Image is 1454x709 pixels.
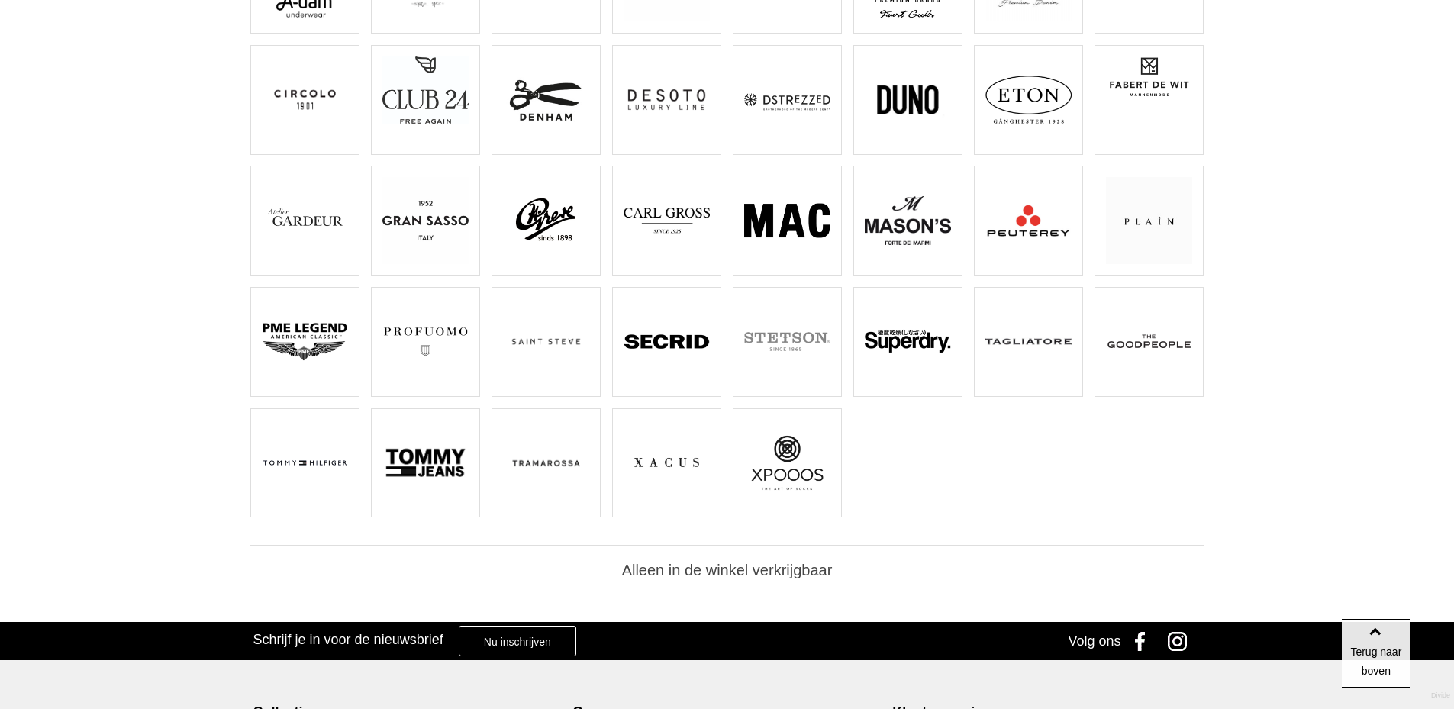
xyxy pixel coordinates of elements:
img: DENHAM [503,56,589,143]
h3: Schrijf je in voor de nieuwsbrief [253,631,443,648]
img: Tramarossa [503,420,589,506]
a: Duno [853,45,962,155]
img: TOMMY JEANS [382,420,469,506]
img: Plain [1106,177,1192,263]
a: SECRID [612,287,721,397]
a: Tramarossa [492,408,601,518]
img: PME LEGEND [262,298,348,385]
h2: Alleen in de winkel verkrijgbaar [250,561,1204,580]
img: The Goodpeople [1106,298,1192,385]
a: FABERT DE WIT [1095,45,1204,155]
a: GROSS [612,166,721,276]
a: Saint Steve [492,287,601,397]
img: Xacus [624,420,710,506]
img: SUPERDRY [865,298,951,385]
img: GRAN SASSO [382,177,469,263]
a: Terug naar boven [1342,619,1410,688]
a: ETON [974,45,1083,155]
a: DENHAM [492,45,601,155]
img: Duno [865,56,951,143]
a: Facebook [1124,622,1162,660]
a: XPOOOS [733,408,842,518]
a: PME LEGEND [250,287,359,397]
a: Dstrezzed [733,45,842,155]
div: Volg ons [1068,622,1120,660]
a: Xacus [612,408,721,518]
a: Instagram [1162,622,1201,660]
a: PROFUOMO [371,287,480,397]
a: The Goodpeople [1095,287,1204,397]
img: PROFUOMO [382,298,469,385]
a: Circolo [250,45,359,155]
img: Saint Steve [503,298,589,385]
a: GRAN SASSO [371,166,480,276]
a: PEUTEREY [974,166,1083,276]
img: ETON [985,56,1072,143]
img: GARDEUR [262,177,348,263]
a: STETSON [733,287,842,397]
a: GARDEUR [250,166,359,276]
img: Dstrezzed [744,56,830,143]
a: GREVE [492,166,601,276]
a: MAC [733,166,842,276]
a: TOMMY HILFIGER [250,408,359,518]
img: TOMMY HILFIGER [262,420,348,506]
img: SECRID [624,298,710,385]
a: Masons [853,166,962,276]
a: Plain [1095,166,1204,276]
img: XPOOOS [744,420,830,506]
img: PEUTEREY [985,177,1072,263]
a: Club 24 [371,45,480,155]
a: Tagliatore [974,287,1083,397]
a: Nu inschrijven [459,626,576,656]
img: GROSS [624,177,710,263]
img: Club 24 [382,56,469,124]
img: Tagliatore [985,298,1072,385]
img: Masons [865,177,951,263]
img: FABERT DE WIT [1106,56,1192,98]
img: STETSON [744,298,830,385]
img: Circolo [262,56,348,143]
img: Desoto [624,56,710,143]
a: Desoto [612,45,721,155]
img: MAC [744,177,830,263]
a: SUPERDRY [853,287,962,397]
a: TOMMY JEANS [371,408,480,518]
a: Divide [1431,686,1450,705]
img: GREVE [503,177,589,263]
